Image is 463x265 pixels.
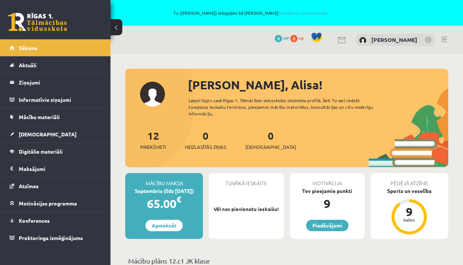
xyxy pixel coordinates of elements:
a: Sākums [10,39,101,56]
div: Pēdējā atzīme [371,173,448,187]
div: Tev pieejamie punkti [290,187,365,195]
a: [DEMOGRAPHIC_DATA] [10,126,101,143]
a: Proktoringa izmēģinājums [10,229,101,246]
div: Sports un veselība [371,187,448,195]
span: Digitālie materiāli [19,148,63,155]
legend: Informatīvie ziņojumi [19,91,101,108]
div: 65.00 [125,195,203,212]
span: [DEMOGRAPHIC_DATA] [245,143,296,151]
a: 0[DEMOGRAPHIC_DATA] [245,129,296,151]
a: Sports un veselība 9 balles [371,187,448,236]
span: mP [283,35,289,41]
a: Aktuāli [10,57,101,74]
a: Piedāvājumi [306,220,348,231]
a: [PERSON_NAME] [371,36,417,43]
span: Priekšmeti [140,143,166,151]
a: 12Priekšmeti [140,129,166,151]
div: 9 [398,206,420,218]
div: 9 [290,195,365,212]
a: 0Neizlasītās ziņas [185,129,226,151]
div: Motivācija [290,173,365,187]
span: Mācību materiāli [19,114,60,120]
a: 9 mP [275,35,289,41]
div: Septembris (līdz [DATE]) [125,187,203,195]
a: Motivācijas programma [10,195,101,212]
span: Sākums [19,44,38,51]
span: 0 [290,35,298,42]
div: Tuvākā ieskaite [209,173,284,187]
legend: Ziņojumi [19,74,101,91]
div: Mācību maksa [125,173,203,187]
a: Atpakaļ uz savu lietotāju [278,10,328,16]
a: Mācību materiāli [10,108,101,125]
span: [DEMOGRAPHIC_DATA] [19,131,77,137]
div: Laipni lūgts savā Rīgas 1. Tālmācības vidusskolas skolnieka profilā. Šeit Tu vari redzēt tuvojošo... [189,97,382,117]
a: Apmaksāt [145,220,183,231]
span: Aktuāli [19,62,36,68]
a: Rīgas 1. Tālmācības vidusskola [8,13,67,31]
a: Digitālie materiāli [10,143,101,160]
div: [PERSON_NAME], Alisa! [188,76,448,94]
img: Alisa Griščuka [359,37,366,44]
span: € [176,194,181,205]
p: Vēl nav pievienotu ieskaišu! [213,205,280,213]
span: Proktoringa izmēģinājums [19,234,83,241]
span: Tu ([PERSON_NAME]) ielogojies kā [PERSON_NAME] [85,11,417,15]
span: Neizlasītās ziņas [185,143,226,151]
div: balles [398,218,420,222]
span: Konferences [19,217,50,224]
legend: Maksājumi [19,160,101,177]
a: 0 xp [290,35,307,41]
span: Motivācijas programma [19,200,77,207]
a: Atzīmes [10,178,101,194]
a: Informatīvie ziņojumi [10,91,101,108]
span: Atzīmes [19,183,39,189]
a: Konferences [10,212,101,229]
a: Maksājumi [10,160,101,177]
span: 9 [275,35,282,42]
span: xp [299,35,304,41]
a: Ziņojumi [10,74,101,91]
